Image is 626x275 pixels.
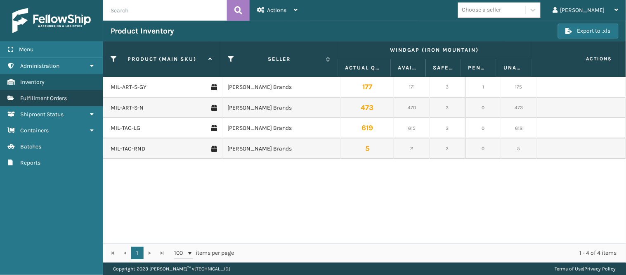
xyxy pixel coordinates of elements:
[341,77,394,98] td: 177
[111,124,140,132] a: MIL-TAC-LG
[20,143,41,150] span: Batches
[341,139,394,159] td: 5
[433,64,453,72] label: Safety
[501,77,537,98] td: 175
[222,98,341,118] td: [PERSON_NAME] Brands
[341,98,394,118] td: 473
[430,77,465,98] td: 3
[19,46,33,53] span: Menu
[555,263,616,275] div: |
[394,139,430,159] td: 2
[113,263,230,275] p: Copyright 2023 [PERSON_NAME]™ v [TECHNICAL_ID]
[501,139,537,159] td: 5
[394,118,430,139] td: 615
[111,104,144,112] a: MIL-ART-S-N
[120,55,204,63] label: Product (MAIN SKU)
[20,127,49,134] span: Containers
[20,79,45,86] span: Inventory
[20,159,40,166] span: Reports
[465,98,501,118] td: 0
[398,64,418,72] label: Available
[468,64,488,72] label: Pending
[222,77,341,98] td: [PERSON_NAME] Brands
[558,24,619,38] button: Export to .xls
[345,46,524,54] label: WindGap (Iron Mountain)
[430,118,465,139] td: 3
[465,77,501,98] td: 1
[174,247,234,259] span: items per page
[465,139,501,159] td: 0
[585,266,616,272] a: Privacy Policy
[534,52,617,66] span: Actions
[237,55,321,63] label: Seller
[246,249,617,257] div: 1 - 4 of 4 items
[20,111,64,118] span: Shipment Status
[111,145,145,153] a: MIL-TAC-RND
[503,64,523,72] label: Unallocated
[394,98,430,118] td: 470
[174,249,187,257] span: 100
[222,139,341,159] td: [PERSON_NAME] Brands
[20,95,67,102] span: Fulfillment Orders
[267,7,286,14] span: Actions
[345,64,383,72] label: Actual Quantity
[111,83,146,91] a: MIL-ART-S-GY
[501,98,537,118] td: 473
[131,247,144,259] a: 1
[111,26,174,36] h3: Product Inventory
[394,77,430,98] td: 171
[465,118,501,139] td: 0
[20,62,59,69] span: Administration
[222,118,341,139] td: [PERSON_NAME] Brands
[12,8,91,33] img: logo
[555,266,583,272] a: Terms of Use
[341,118,394,139] td: 619
[501,118,537,139] td: 618
[430,139,465,159] td: 3
[430,98,465,118] td: 3
[462,6,501,14] div: Choose a seller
